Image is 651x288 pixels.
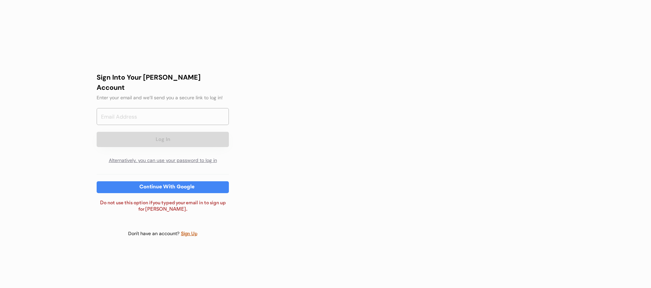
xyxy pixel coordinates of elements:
[181,230,198,238] div: Sign Up
[97,108,229,125] input: Email Address
[97,94,229,101] div: Enter your email and we’ll send you a secure link to log in!
[97,154,229,167] div: Alternatively, you can use your password to log in
[97,200,229,213] div: Do not use this option if you typed your email in to sign up for [PERSON_NAME].
[97,132,229,147] button: Log In
[97,72,229,92] div: Sign Into Your [PERSON_NAME] Account
[137,185,197,190] div: Continue With Google
[128,230,181,237] div: Don't have an account?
